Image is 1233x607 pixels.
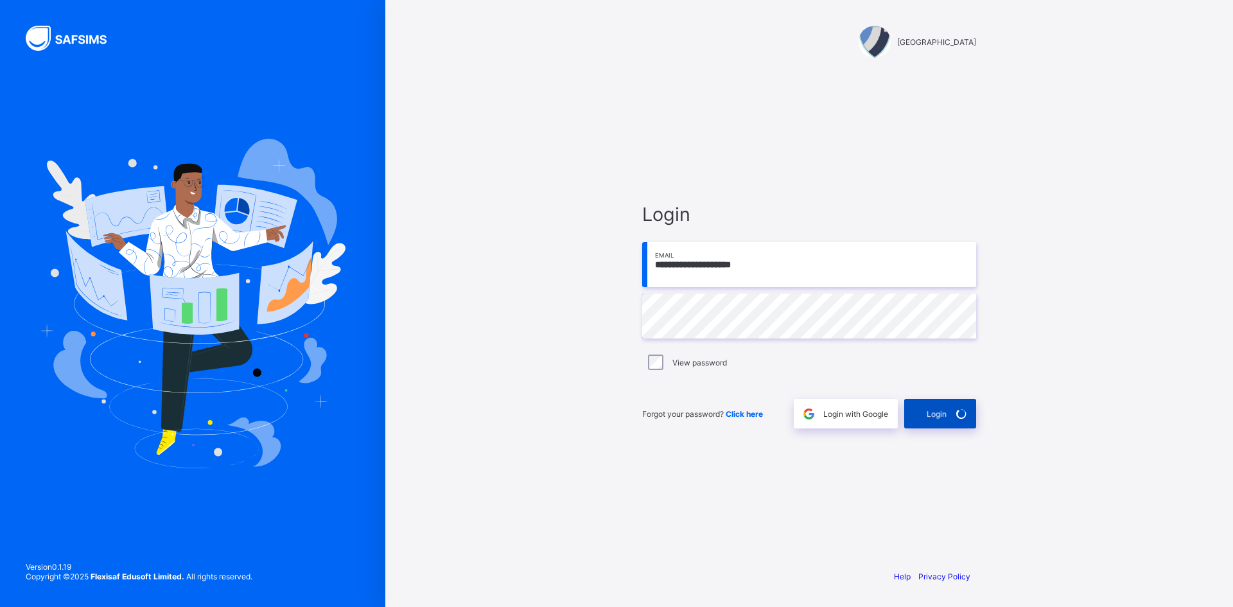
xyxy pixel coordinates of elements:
label: View password [672,358,727,367]
span: Copyright © 2025 All rights reserved. [26,572,252,581]
img: SAFSIMS Logo [26,26,122,51]
a: Help [894,572,911,581]
strong: Flexisaf Edusoft Limited. [91,572,184,581]
img: google.396cfc9801f0270233282035f929180a.svg [801,407,816,421]
span: Login with Google [823,409,888,419]
span: Version 0.1.19 [26,562,252,572]
img: Hero Image [40,139,345,468]
span: Login [927,409,947,419]
a: Click here [726,409,763,419]
span: Forgot your password? [642,409,763,419]
span: [GEOGRAPHIC_DATA] [897,37,976,47]
span: Login [642,203,976,225]
a: Privacy Policy [918,572,970,581]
